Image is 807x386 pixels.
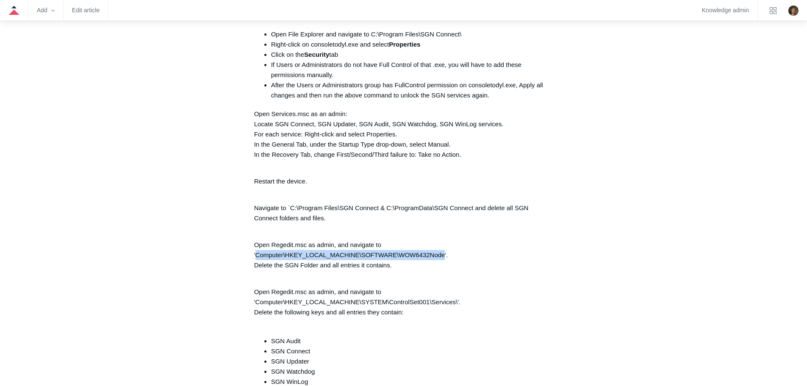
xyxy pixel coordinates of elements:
[72,8,100,13] a: Edit article
[37,8,55,13] zd-hc-trigger: Add
[271,29,553,39] li: Open File Explorer and navigate to C:\Program Files\SGN Connect\
[254,230,553,270] p: Open Regedit.msc as admin, and navigate to 'Computer\HKEY_LOCAL_MACHINE\SOFTWARE\WOW6432Node'. De...
[271,356,553,367] li: SGN Updater
[271,336,553,346] li: SGN Audit
[271,367,553,377] li: SGN Watchdog
[271,39,553,50] li: Right-click on consoletodyl.exe and select
[702,8,749,13] a: Knowledge admin
[271,80,553,100] li: After the Users or Administrators group has FullControl permission on consoletodyl.exe, Apply all...
[271,346,553,356] li: SGN Connect
[271,50,553,60] li: Click on the tab
[389,41,420,48] strong: Properties
[271,60,553,80] li: If Users or Administrators do not have Full Control of that .exe, you will have to add these perm...
[254,277,553,328] p: Open Regedit.msc as admin, and navigate to 'Computer\HKEY_LOCAL_MACHINE\SYSTEM\ControlSet001\Serv...
[254,166,553,186] p: Restart the device.
[254,193,553,223] p: Navigate to `C:\Program Files\SGN Connect & C:\ProgramData\SGN Connect and delete all SGN Connect...
[788,6,799,16] img: user avatar
[254,109,553,160] p: Open Services.msc as an admin: Locate SGN Connect, SGN Updater, SGN Audit, SGN Watchdog, SGN WinL...
[788,6,799,16] zd-hc-trigger: Click your profile icon to open the profile menu
[304,51,329,58] strong: Security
